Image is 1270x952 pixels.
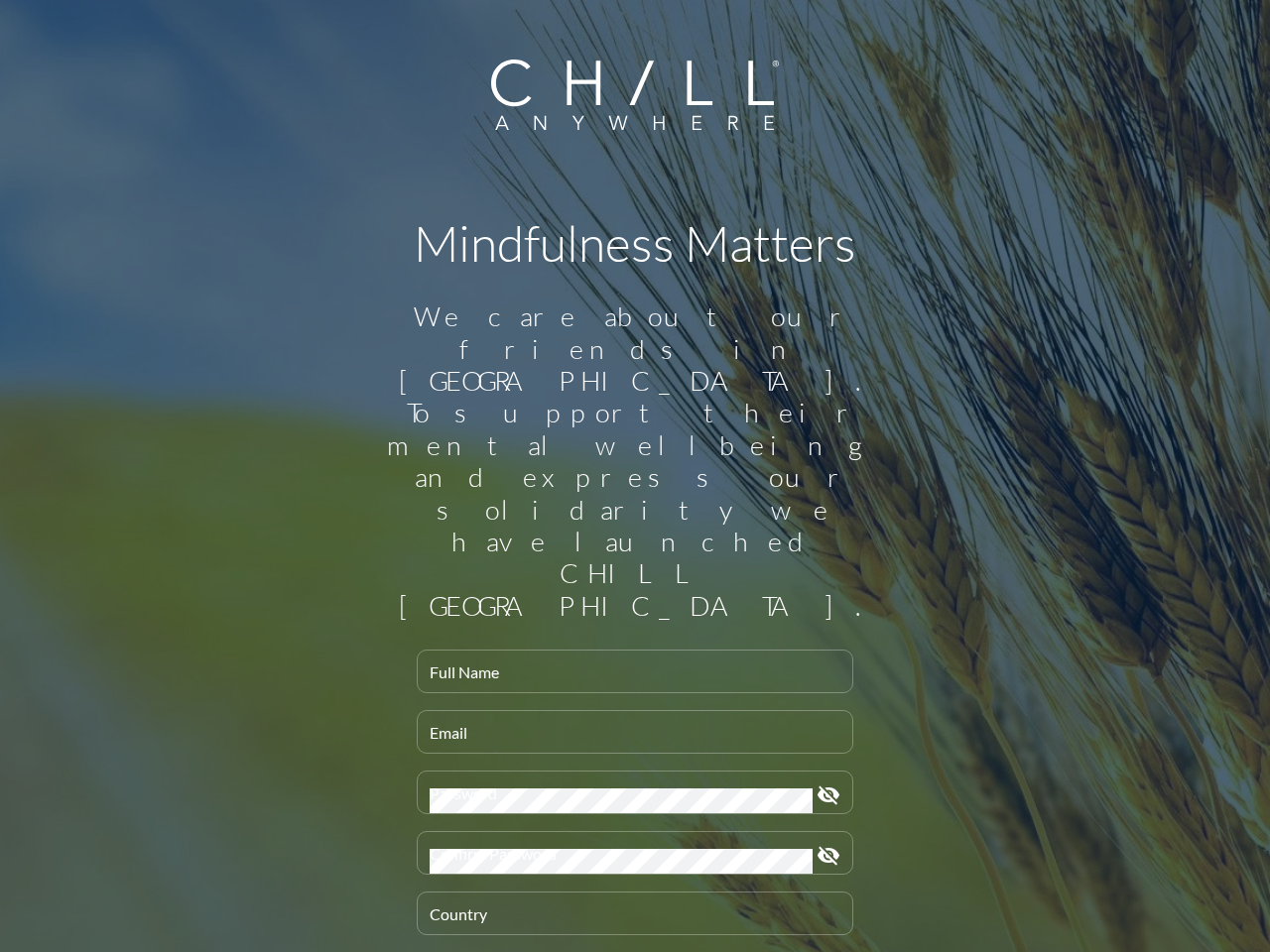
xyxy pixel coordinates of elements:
[377,213,893,273] h1: Mindfulness Matters
[430,849,813,874] input: Confirm Password
[817,783,840,807] i: visibility_off
[377,300,893,622] div: We care about our friends in [GEOGRAPHIC_DATA]. To support their mental wellbeing and express our...
[817,844,840,868] i: visibility_off
[491,59,779,130] img: Company Logo
[430,728,840,753] input: Email
[430,667,840,692] input: Full Name
[430,909,840,934] input: Country
[430,788,813,813] input: Password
